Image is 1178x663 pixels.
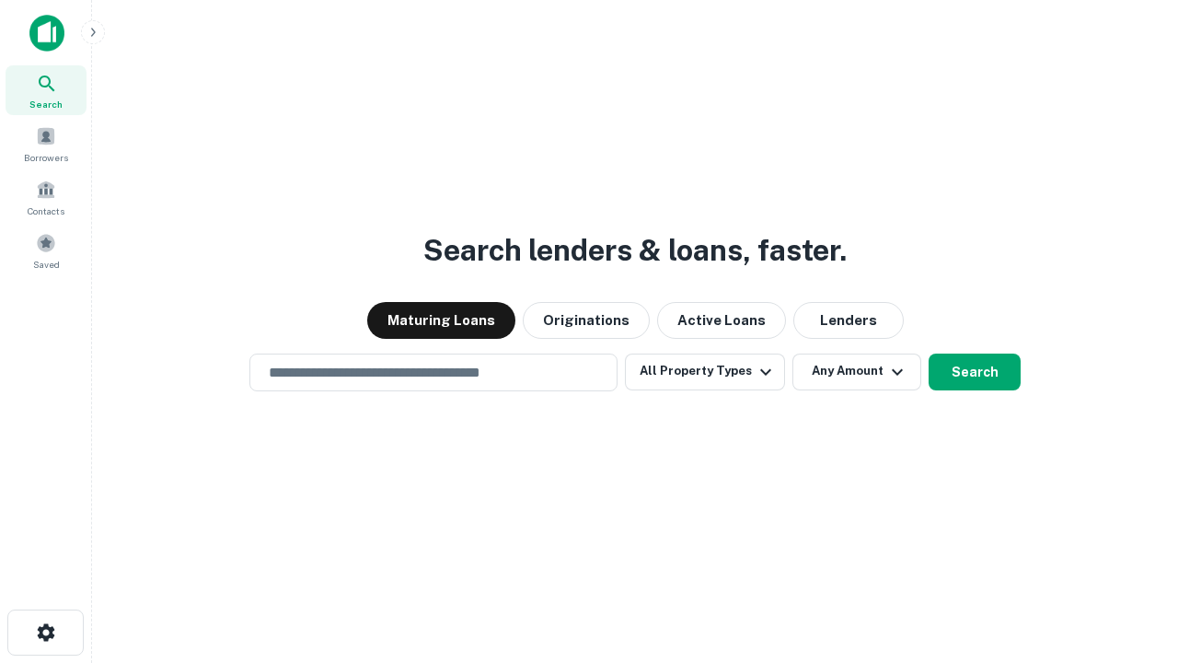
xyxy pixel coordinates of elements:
[6,226,87,275] a: Saved
[929,354,1021,390] button: Search
[625,354,785,390] button: All Property Types
[28,204,64,218] span: Contacts
[29,15,64,52] img: capitalize-icon.png
[367,302,515,339] button: Maturing Loans
[657,302,786,339] button: Active Loans
[523,302,650,339] button: Originations
[793,302,904,339] button: Lenders
[29,97,63,111] span: Search
[6,119,87,169] a: Borrowers
[423,228,847,273] h3: Search lenders & loans, faster.
[1086,516,1178,604] iframe: Chat Widget
[33,257,60,272] span: Saved
[6,65,87,115] a: Search
[6,172,87,222] a: Contacts
[792,354,921,390] button: Any Amount
[24,150,68,165] span: Borrowers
